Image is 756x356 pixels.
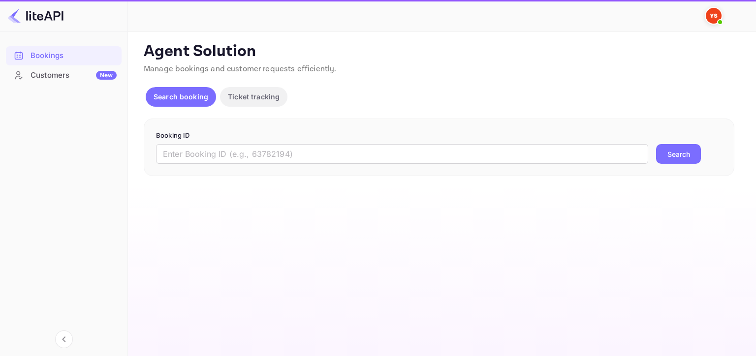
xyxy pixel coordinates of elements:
div: Bookings [31,50,117,61]
p: Ticket tracking [228,91,280,102]
div: New [96,71,117,80]
p: Search booking [154,91,208,102]
div: Customers [31,70,117,81]
div: Bookings [6,46,122,65]
button: Collapse navigation [55,330,73,348]
button: Search [656,144,701,164]
div: CustomersNew [6,66,122,85]
span: Manage bookings and customer requests efficiently. [144,64,337,74]
a: CustomersNew [6,66,122,84]
img: LiteAPI logo [8,8,63,24]
p: Booking ID [156,131,722,141]
img: Yandex Support [706,8,722,24]
a: Bookings [6,46,122,64]
p: Agent Solution [144,42,738,61]
input: Enter Booking ID (e.g., 63782194) [156,144,648,164]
